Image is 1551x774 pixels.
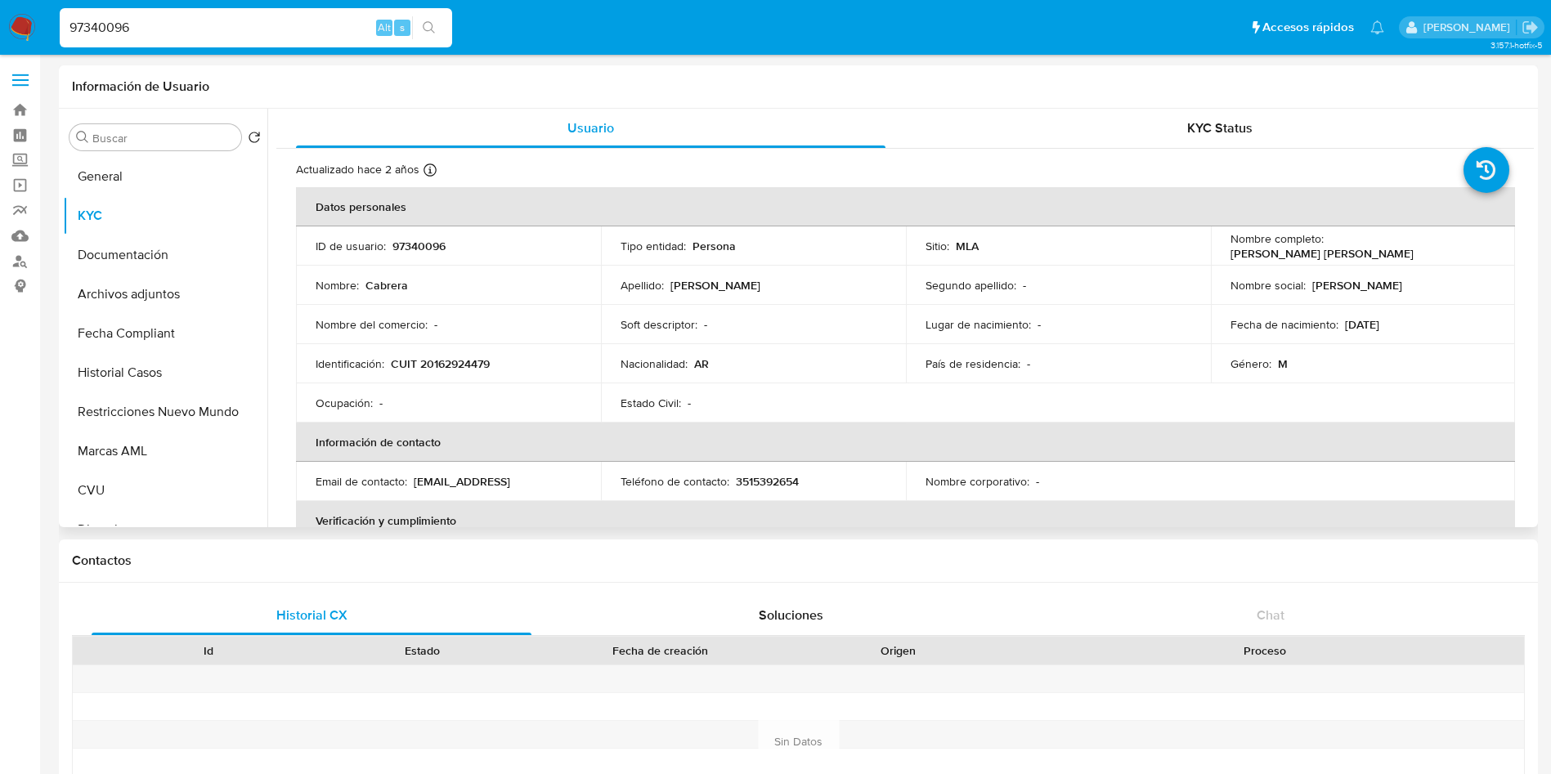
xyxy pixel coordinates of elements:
[414,474,510,489] p: [EMAIL_ADDRESS]
[296,162,419,177] p: Actualizado hace 2 años
[541,642,780,659] div: Fecha de creación
[926,317,1031,332] p: Lugar de nacimiento :
[365,278,408,293] p: Cabrera
[76,131,89,144] button: Buscar
[1522,19,1539,36] a: Salir
[63,392,267,432] button: Restricciones Nuevo Mundo
[1017,642,1513,659] div: Proceso
[567,119,614,137] span: Usuario
[956,239,979,253] p: MLA
[391,356,490,371] p: CUIT 20162924479
[316,278,359,293] p: Nombre :
[1423,20,1516,35] p: sandra.helbardt@mercadolibre.com
[392,239,446,253] p: 97340096
[1036,474,1039,489] p: -
[378,20,391,35] span: Alt
[1230,246,1414,261] p: [PERSON_NAME] [PERSON_NAME]
[1038,317,1041,332] p: -
[1230,317,1338,332] p: Fecha de nacimiento :
[926,278,1016,293] p: Segundo apellido :
[1278,356,1288,371] p: M
[926,356,1020,371] p: País de residencia :
[316,317,428,332] p: Nombre del comercio :
[316,356,384,371] p: Identificación :
[63,471,267,510] button: CVU
[759,606,823,624] span: Soluciones
[1257,606,1284,624] span: Chat
[434,317,437,332] p: -
[316,396,373,410] p: Ocupación :
[296,187,1515,226] th: Datos personales
[621,474,729,489] p: Teléfono de contacto :
[621,278,664,293] p: Apellido :
[736,474,799,489] p: 3515392654
[926,239,949,253] p: Sitio :
[316,474,407,489] p: Email de contacto :
[248,131,261,149] button: Volver al orden por defecto
[296,501,1515,540] th: Verificación y cumplimiento
[621,317,697,332] p: Soft descriptor :
[1230,278,1306,293] p: Nombre social :
[72,553,1525,569] h1: Contactos
[400,20,405,35] span: s
[113,642,304,659] div: Id
[316,239,386,253] p: ID de usuario :
[621,239,686,253] p: Tipo entidad :
[92,131,235,145] input: Buscar
[63,157,267,196] button: General
[63,314,267,353] button: Fecha Compliant
[1370,20,1384,34] a: Notificaciones
[1023,278,1026,293] p: -
[296,423,1515,462] th: Información de contacto
[694,356,709,371] p: AR
[693,239,736,253] p: Persona
[63,235,267,275] button: Documentación
[803,642,994,659] div: Origen
[1027,356,1030,371] p: -
[63,275,267,314] button: Archivos adjuntos
[1187,119,1253,137] span: KYC Status
[412,16,446,39] button: search-icon
[327,642,518,659] div: Estado
[688,396,691,410] p: -
[621,396,681,410] p: Estado Civil :
[1345,317,1379,332] p: [DATE]
[621,356,688,371] p: Nacionalidad :
[1230,356,1271,371] p: Género :
[379,396,383,410] p: -
[63,196,267,235] button: KYC
[63,432,267,471] button: Marcas AML
[670,278,760,293] p: [PERSON_NAME]
[276,606,347,624] span: Historial CX
[72,78,209,95] h1: Información de Usuario
[1230,231,1324,246] p: Nombre completo :
[704,317,707,332] p: -
[60,17,452,38] input: Buscar usuario o caso...
[63,353,267,392] button: Historial Casos
[1312,278,1402,293] p: [PERSON_NAME]
[926,474,1029,489] p: Nombre corporativo :
[63,510,267,549] button: Direcciones
[1262,19,1354,36] span: Accesos rápidos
